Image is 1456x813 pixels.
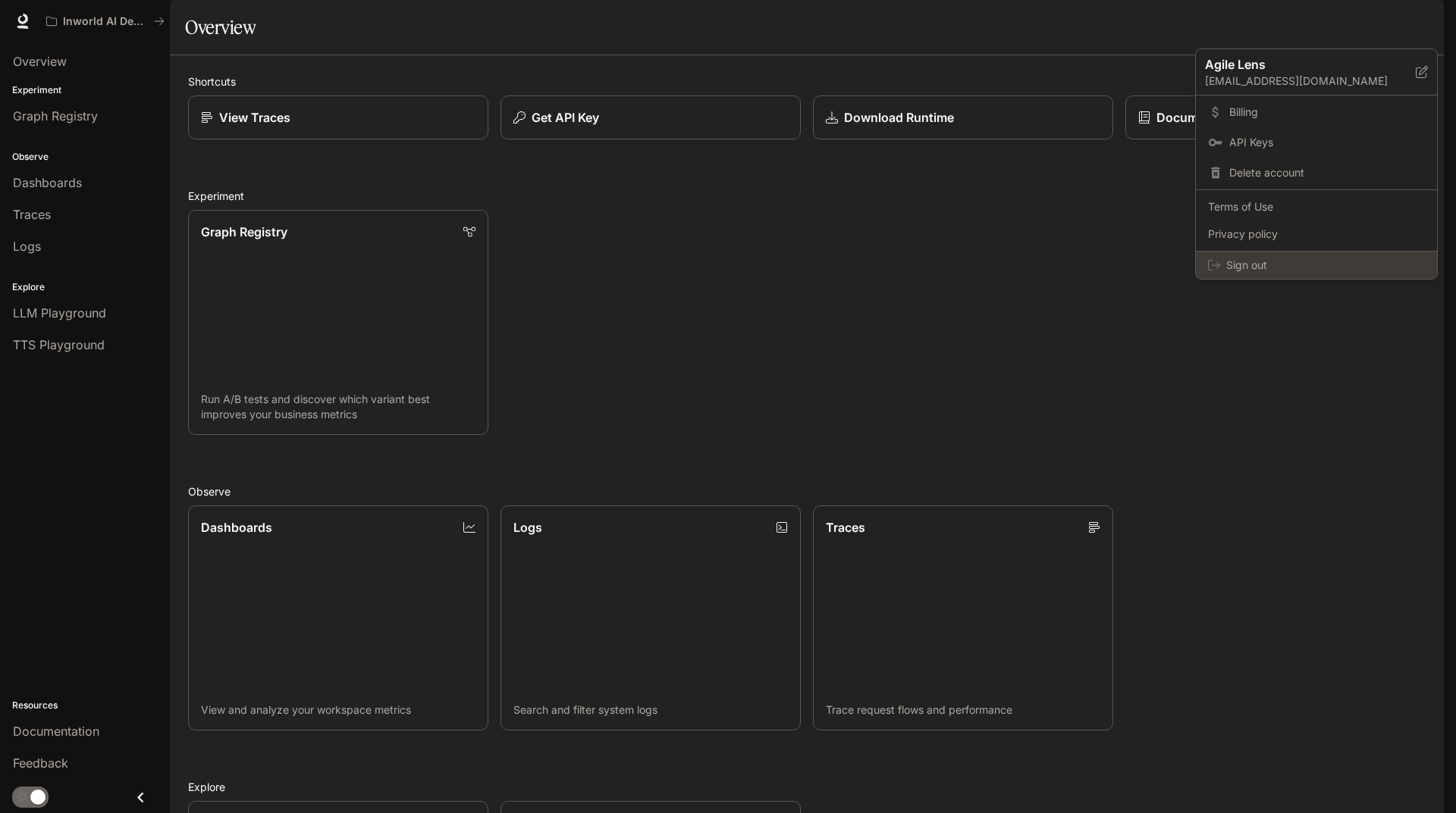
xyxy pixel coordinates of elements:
[1229,105,1425,120] span: Billing
[1199,220,1434,248] a: Privacy policy
[1229,165,1425,180] span: Delete account
[1196,252,1437,279] div: Sign out
[1226,258,1425,273] span: Sign out
[1199,193,1434,220] a: Terms of Use
[1208,199,1425,214] span: Terms of Use
[1199,98,1434,126] a: Billing
[1199,159,1434,186] div: Delete account
[1199,129,1434,156] a: API Keys
[1205,55,1392,73] p: Agile Lens
[1208,227,1425,242] span: Privacy policy
[1229,135,1425,150] span: API Keys
[1205,73,1416,89] p: [EMAIL_ADDRESS][DOMAIN_NAME]
[1196,49,1437,95] div: Agile Lens[EMAIL_ADDRESS][DOMAIN_NAME]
